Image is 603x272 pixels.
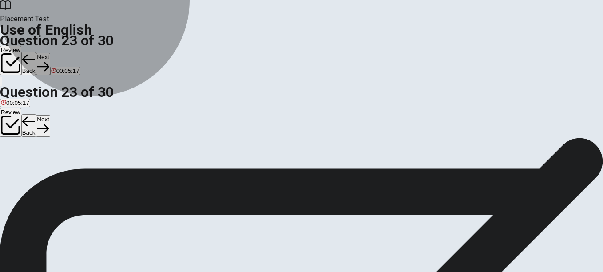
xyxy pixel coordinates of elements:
[6,100,29,106] span: 00:05:17
[36,115,50,137] button: Next
[21,52,36,75] button: Back
[21,114,36,137] button: Back
[50,67,80,75] button: 00:05:17
[56,68,79,74] span: 00:05:17
[36,53,50,75] button: Next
